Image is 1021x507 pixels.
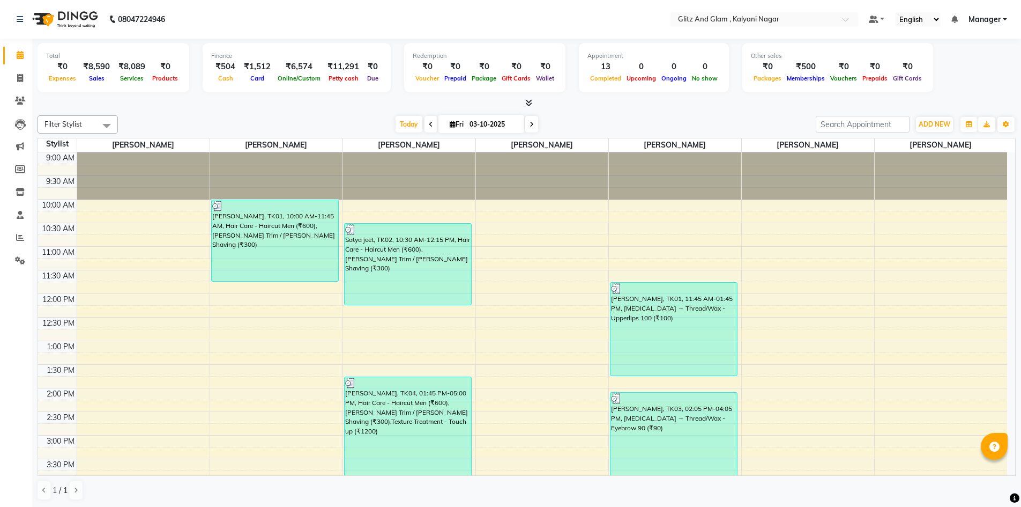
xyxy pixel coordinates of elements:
[40,247,77,258] div: 11:00 AM
[533,75,557,82] span: Wallet
[828,61,860,73] div: ₹0
[211,52,382,61] div: Finance
[86,75,107,82] span: Sales
[890,61,925,73] div: ₹0
[44,436,77,447] div: 3:00 PM
[916,117,953,132] button: ADD NEW
[875,138,1008,152] span: [PERSON_NAME]
[345,224,472,305] div: Satya jeet, TK02, 10:30 AM-12:15 PM, Hair Care - Haircut Men (₹600),[PERSON_NAME] Trim / [PERSON_...
[44,341,77,352] div: 1:00 PM
[150,75,181,82] span: Products
[689,61,720,73] div: 0
[44,459,77,471] div: 3:30 PM
[77,138,210,152] span: [PERSON_NAME]
[248,75,267,82] span: Card
[610,283,737,376] div: [PERSON_NAME], TK01, 11:45 AM-01:45 PM, [MEDICAL_DATA] → Thread/Wax - Upperlips 100 (₹100)
[890,75,925,82] span: Gift Cards
[469,75,499,82] span: Package
[413,75,442,82] span: Voucher
[476,138,608,152] span: [PERSON_NAME]
[210,138,342,152] span: [PERSON_NAME]
[40,200,77,211] div: 10:00 AM
[53,485,68,496] span: 1 / 1
[44,120,82,128] span: Filter Stylist
[79,61,114,73] div: ₹8,590
[742,138,874,152] span: [PERSON_NAME]
[46,52,181,61] div: Total
[363,61,382,73] div: ₹0
[46,61,79,73] div: ₹0
[587,75,624,82] span: Completed
[533,61,557,73] div: ₹0
[212,200,339,281] div: [PERSON_NAME], TK01, 10:00 AM-11:45 AM, Hair Care - Haircut Men (₹600),[PERSON_NAME] Trim / [PERS...
[396,116,422,133] span: Today
[275,61,323,73] div: ₹6,574
[364,75,381,82] span: Due
[968,14,1001,25] span: Manager
[976,464,1010,496] iframe: chat widget
[211,61,240,73] div: ₹504
[610,393,737,486] div: [PERSON_NAME], TK03, 02:05 PM-04:05 PM, [MEDICAL_DATA] → Thread/Wax - Eyebrow 90 (₹90)
[624,75,659,82] span: Upcoming
[442,75,469,82] span: Prepaid
[860,61,890,73] div: ₹0
[40,294,77,305] div: 12:00 PM
[442,61,469,73] div: ₹0
[469,61,499,73] div: ₹0
[343,138,475,152] span: [PERSON_NAME]
[27,4,101,34] img: logo
[609,138,741,152] span: [PERSON_NAME]
[659,61,689,73] div: 0
[323,61,363,73] div: ₹11,291
[46,75,79,82] span: Expenses
[816,116,910,133] input: Search Appointment
[38,138,77,150] div: Stylist
[587,61,624,73] div: 13
[624,61,659,73] div: 0
[326,75,361,82] span: Petty cash
[659,75,689,82] span: Ongoing
[215,75,236,82] span: Cash
[114,61,150,73] div: ₹8,089
[499,61,533,73] div: ₹0
[784,75,828,82] span: Memberships
[689,75,720,82] span: No show
[466,116,520,133] input: 2025-10-03
[751,61,784,73] div: ₹0
[784,61,828,73] div: ₹500
[275,75,323,82] span: Online/Custom
[40,270,77,282] div: 11:30 AM
[40,318,77,329] div: 12:30 PM
[413,61,442,73] div: ₹0
[44,412,77,423] div: 2:30 PM
[44,152,77,164] div: 9:00 AM
[44,388,77,400] div: 2:00 PM
[240,61,275,73] div: ₹1,512
[499,75,533,82] span: Gift Cards
[44,176,77,187] div: 9:30 AM
[751,75,784,82] span: Packages
[919,120,950,128] span: ADD NEW
[150,61,181,73] div: ₹0
[118,4,165,34] b: 08047224946
[413,52,557,61] div: Redemption
[751,52,925,61] div: Other sales
[40,223,77,234] div: 10:30 AM
[44,365,77,376] div: 1:30 PM
[860,75,890,82] span: Prepaids
[447,120,466,128] span: Fri
[117,75,146,82] span: Services
[587,52,720,61] div: Appointment
[828,75,860,82] span: Vouchers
